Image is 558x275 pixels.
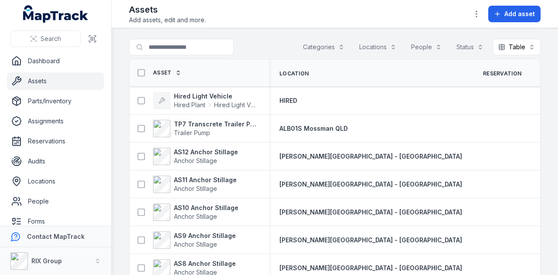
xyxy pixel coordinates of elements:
strong: AS9 Anchor Stillage [174,231,236,240]
span: Hired Light Vehicle [214,101,259,109]
a: AS11 Anchor StillageAnchor Stillage [153,176,237,193]
a: Parts/Inventory [7,92,104,110]
a: People [7,193,104,210]
span: Add assets, edit and more. [129,16,206,24]
a: Forms [7,213,104,230]
a: [PERSON_NAME][GEOGRAPHIC_DATA] - [GEOGRAPHIC_DATA] [279,236,462,244]
button: People [405,39,447,55]
strong: AS10 Anchor Stillage [174,204,238,212]
strong: TP7 Transcrete Trailer Pump [174,120,259,129]
a: [PERSON_NAME][GEOGRAPHIC_DATA] - [GEOGRAPHIC_DATA] [279,208,462,217]
span: Anchor Stillage [174,185,217,192]
a: [PERSON_NAME][GEOGRAPHIC_DATA] - [GEOGRAPHIC_DATA] [279,152,462,161]
strong: Hired Light Vehicle [174,92,259,101]
a: Locations [7,173,104,190]
button: Add asset [488,6,541,22]
span: Asset [153,69,172,76]
button: Status [451,39,489,55]
a: [PERSON_NAME][GEOGRAPHIC_DATA] - [GEOGRAPHIC_DATA] [279,264,462,272]
span: Trailer Pump [174,129,210,136]
span: [PERSON_NAME][GEOGRAPHIC_DATA] - [GEOGRAPHIC_DATA] [279,264,462,272]
span: Reservation [483,70,521,77]
a: AS12 Anchor StillageAnchor Stillage [153,148,238,165]
span: HIRED [279,97,297,104]
span: Anchor Stillage [174,241,217,248]
span: Anchor Stillage [174,157,217,164]
span: ALB01S Mossman QLD [279,125,348,132]
a: AS10 Anchor StillageAnchor Stillage [153,204,238,221]
button: Table [493,39,541,55]
button: Categories [297,39,350,55]
span: [PERSON_NAME][GEOGRAPHIC_DATA] - [GEOGRAPHIC_DATA] [279,236,462,244]
span: Hired Plant [174,101,205,109]
a: Audits [7,153,104,170]
a: Assignments [7,112,104,130]
strong: Contact MapTrack [27,233,85,240]
span: Location [279,70,309,77]
a: Dashboard [7,52,104,70]
a: Assets [7,72,104,90]
a: ALB01S Mossman QLD [279,124,348,133]
a: MapTrack [23,5,88,23]
span: Anchor Stillage [174,213,217,220]
span: [PERSON_NAME][GEOGRAPHIC_DATA] - [GEOGRAPHIC_DATA] [279,180,462,188]
strong: RIX Group [31,257,62,265]
span: Search [41,34,61,43]
button: Locations [354,39,402,55]
a: Reservations [7,132,104,150]
a: TP7 Transcrete Trailer PumpTrailer Pump [153,120,259,137]
button: Search [10,31,81,47]
strong: AS12 Anchor Stillage [174,148,238,156]
span: [PERSON_NAME][GEOGRAPHIC_DATA] - [GEOGRAPHIC_DATA] [279,153,462,160]
a: Asset [153,69,181,76]
strong: AS11 Anchor Stillage [174,176,237,184]
a: AS9 Anchor StillageAnchor Stillage [153,231,236,249]
strong: AS8 Anchor Stillage [174,259,236,268]
a: [PERSON_NAME][GEOGRAPHIC_DATA] - [GEOGRAPHIC_DATA] [279,180,462,189]
a: HIRED [279,96,297,105]
h2: Assets [129,3,206,16]
span: Add asset [504,10,535,18]
a: Hired Light VehicleHired PlantHired Light Vehicle [153,92,259,109]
